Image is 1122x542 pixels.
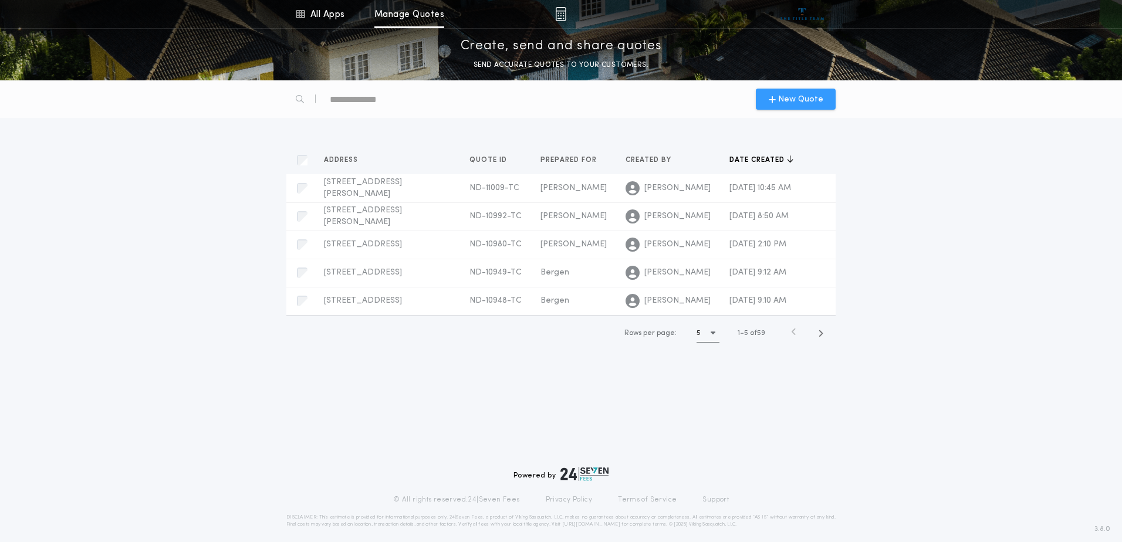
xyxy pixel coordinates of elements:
[469,296,522,305] span: ND-10948-TC
[324,296,402,305] span: [STREET_ADDRESS]
[469,212,522,221] span: ND-10992-TC
[562,522,620,527] a: [URL][DOMAIN_NAME]
[461,37,662,56] p: Create, send and share quotes
[546,495,593,504] a: Privacy Policy
[324,206,402,226] span: [STREET_ADDRESS][PERSON_NAME]
[474,59,648,71] p: SEND ACCURATE QUOTES TO YOUR CUSTOMERS.
[469,184,519,192] span: ND-11009-TC
[469,155,509,165] span: Quote ID
[540,240,607,249] span: [PERSON_NAME]
[540,296,569,305] span: Bergen
[540,155,599,165] span: Prepared for
[540,212,607,221] span: [PERSON_NAME]
[469,240,522,249] span: ND-10980-TC
[324,178,402,198] span: [STREET_ADDRESS][PERSON_NAME]
[624,330,677,337] span: Rows per page:
[756,89,836,110] button: New Quote
[324,268,402,277] span: [STREET_ADDRESS]
[729,184,791,192] span: [DATE] 10:45 AM
[324,240,402,249] span: [STREET_ADDRESS]
[702,495,729,504] a: Support
[469,268,522,277] span: ND-10949-TC
[393,495,520,504] p: © All rights reserved. 24|Seven Fees
[780,8,824,20] img: vs-icon
[644,182,711,194] span: [PERSON_NAME]
[697,324,719,343] button: 5
[626,155,674,165] span: Created by
[324,154,367,166] button: Address
[286,514,836,528] p: DISCLAIMER: This estimate is provided for informational purposes only. 24|Seven Fees, a product o...
[644,239,711,250] span: [PERSON_NAME]
[729,154,793,166] button: Date created
[729,240,786,249] span: [DATE] 2:10 PM
[644,211,711,222] span: [PERSON_NAME]
[744,330,748,337] span: 5
[324,155,360,165] span: Address
[644,295,711,307] span: [PERSON_NAME]
[729,212,789,221] span: [DATE] 8:50 AM
[618,495,677,504] a: Terms of Service
[729,268,786,277] span: [DATE] 9:12 AM
[560,467,609,481] img: logo
[729,155,787,165] span: Date created
[626,154,680,166] button: Created by
[513,467,609,481] div: Powered by
[540,268,569,277] span: Bergen
[644,267,711,279] span: [PERSON_NAME]
[540,184,607,192] span: [PERSON_NAME]
[1094,524,1110,534] span: 3.8.0
[469,154,516,166] button: Quote ID
[738,330,740,337] span: 1
[778,93,823,106] span: New Quote
[555,7,566,21] img: img
[750,328,765,338] span: of 59
[697,327,701,339] h1: 5
[729,296,786,305] span: [DATE] 9:10 AM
